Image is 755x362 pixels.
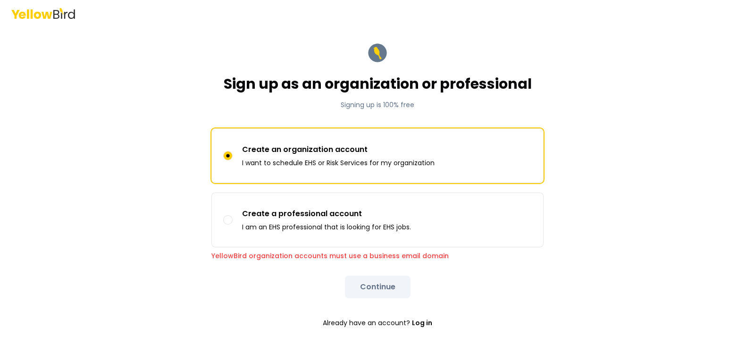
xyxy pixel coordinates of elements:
p: YellowBird organization accounts must use a business email domain [211,251,544,261]
p: Create a professional account [242,208,411,219]
p: Signing up is 100% free [224,100,532,109]
a: Log in [412,313,432,332]
p: I want to schedule EHS or Risk Services for my organization [242,158,435,168]
p: Already have an account? [211,313,544,332]
p: I am an EHS professional that is looking for EHS jobs. [242,222,411,232]
button: Create an organization accountI want to schedule EHS or Risk Services for my organization [223,151,233,160]
button: Create a professional accountI am an EHS professional that is looking for EHS jobs. [223,215,233,225]
h1: Sign up as an organization or professional [224,76,532,93]
p: Create an organization account [242,144,435,155]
